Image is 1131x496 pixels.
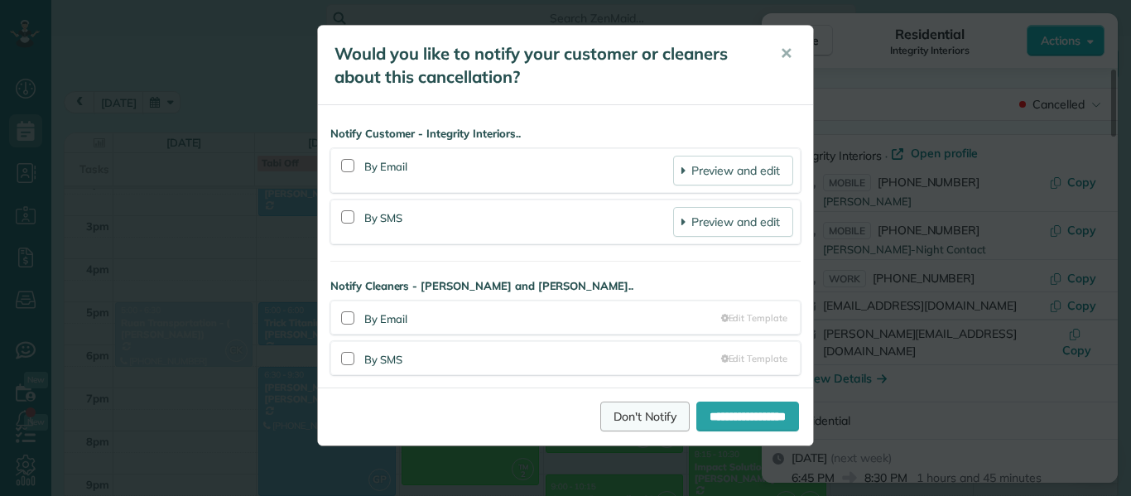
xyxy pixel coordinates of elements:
a: Preview and edit [673,207,793,237]
span: ✕ [780,44,792,63]
h5: Would you like to notify your customer or cleaners about this cancellation? [334,42,757,89]
strong: Notify Cleaners - [PERSON_NAME] and [PERSON_NAME].. [330,278,801,294]
a: Preview and edit [673,156,793,185]
div: By Email [364,156,673,185]
strong: Notify Customer - Integrity Interiors.. [330,126,801,142]
a: Edit Template [721,352,787,365]
div: By SMS [364,349,721,368]
a: Edit Template [721,311,787,325]
a: Don't Notify [600,402,690,431]
div: By SMS [364,207,673,237]
div: By Email [364,308,721,327]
